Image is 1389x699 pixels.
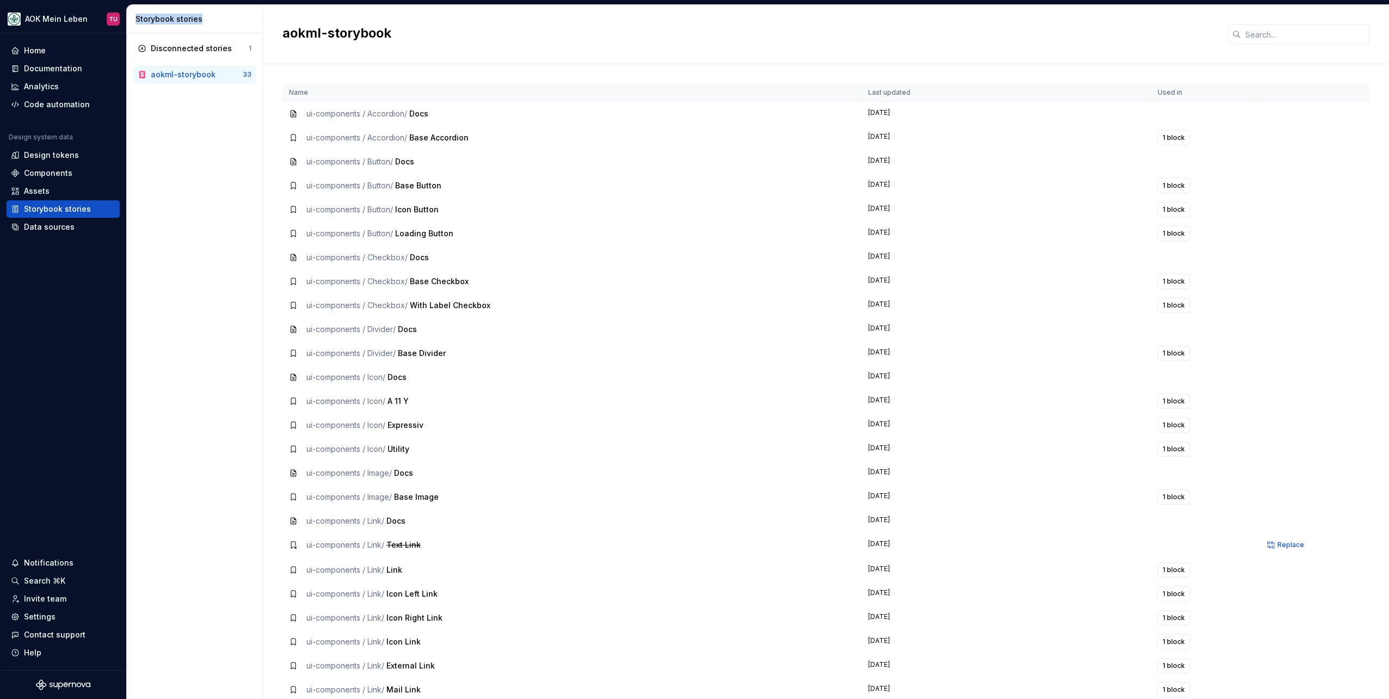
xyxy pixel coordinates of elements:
span: 1 block [1163,349,1185,358]
span: 1 block [1163,685,1185,694]
span: 1 block [1163,493,1185,501]
h2: aokml-storybook [282,24,1215,42]
td: [DATE] [862,389,1151,413]
span: ui-components / Link / [306,516,384,525]
button: 1 block [1158,658,1190,673]
span: Base Image [394,492,439,501]
td: [DATE] [862,413,1151,437]
a: Analytics [7,78,120,95]
button: 1 block [1158,298,1190,313]
a: Disconnected stories1 [133,40,256,57]
td: [DATE] [862,198,1151,222]
td: [DATE] [862,174,1151,198]
span: 1 block [1163,181,1185,190]
span: Mail Link [386,685,421,694]
span: ui-components / Link / [306,661,384,670]
span: 1 block [1163,301,1185,310]
a: Documentation [7,60,120,77]
a: Data sources [7,218,120,236]
button: Replace [1264,537,1309,553]
button: 1 block [1158,489,1190,505]
div: Invite team [24,593,66,604]
span: 1 block [1163,397,1185,406]
div: 33 [243,70,251,79]
span: ui-components / Link / [306,637,384,646]
td: [DATE] [862,126,1151,150]
div: Design system data [9,133,73,142]
span: Text Link [386,540,421,549]
div: Storybook stories [136,14,258,24]
td: [DATE] [862,365,1151,389]
div: Disconnected stories [151,43,232,54]
div: Code automation [24,99,90,110]
span: Icon Link [386,637,421,646]
div: AOK Mein Leben [25,14,88,24]
span: With Label Checkbox [410,301,490,310]
input: Search... [1241,24,1369,44]
span: Base Button [395,181,441,190]
span: ui-components / Accordion / [306,133,407,142]
div: Design tokens [24,150,79,161]
div: Storybook stories [24,204,91,214]
span: Icon Button [395,205,439,214]
span: Base Checkbox [410,277,469,286]
button: 1 block [1158,586,1190,602]
span: Docs [395,157,414,166]
span: Docs [410,253,429,262]
td: [DATE] [862,102,1151,126]
span: 1 block [1163,229,1185,238]
span: Link [386,565,402,574]
span: ui-components / Image / [306,492,392,501]
span: ui-components / Checkbox / [306,253,408,262]
span: ui-components / Icon / [306,444,385,453]
span: ui-components / Button / [306,181,393,190]
th: Name [282,84,862,102]
th: Used in [1151,84,1257,102]
div: 1 [249,44,251,53]
span: Expressiv [388,420,423,430]
td: [DATE] [862,317,1151,341]
span: ui-components / Icon / [306,372,385,382]
a: Invite team [7,590,120,608]
button: Contact support [7,626,120,643]
th: Last updated [862,84,1151,102]
div: TU [109,15,118,23]
span: ui-components / Accordion / [306,109,407,118]
button: 1 block [1158,130,1190,145]
span: External Link [386,661,435,670]
span: 1 block [1163,637,1185,646]
span: 1 block [1163,445,1185,453]
div: Home [24,45,46,56]
a: Home [7,42,120,59]
div: Data sources [24,222,75,232]
td: [DATE] [862,222,1151,246]
span: ui-components / Button / [306,205,393,214]
div: Settings [24,611,56,622]
td: [DATE] [862,269,1151,293]
span: 1 block [1163,205,1185,214]
a: Code automation [7,96,120,113]
svg: Supernova Logo [36,679,90,690]
button: AOK Mein LebenTU [2,7,124,30]
span: Docs [394,468,413,477]
button: 1 block [1158,610,1190,626]
a: aokml-storybook33 [133,66,256,83]
span: Loading Button [395,229,453,238]
td: [DATE] [862,606,1151,630]
span: Icon Left Link [386,589,438,598]
span: ui-components / Image / [306,468,392,477]
td: [DATE] [862,654,1151,678]
button: 1 block [1158,274,1190,289]
div: Analytics [24,81,59,92]
span: Icon Right Link [386,613,442,622]
span: 1 block [1163,566,1185,574]
button: 1 block [1158,634,1190,649]
a: Settings [7,608,120,626]
div: Components [24,168,72,179]
span: ui-components / Link / [306,589,384,598]
td: [DATE] [862,630,1151,654]
a: Assets [7,182,120,200]
span: 1 block [1163,590,1185,598]
span: Replace [1277,541,1304,549]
